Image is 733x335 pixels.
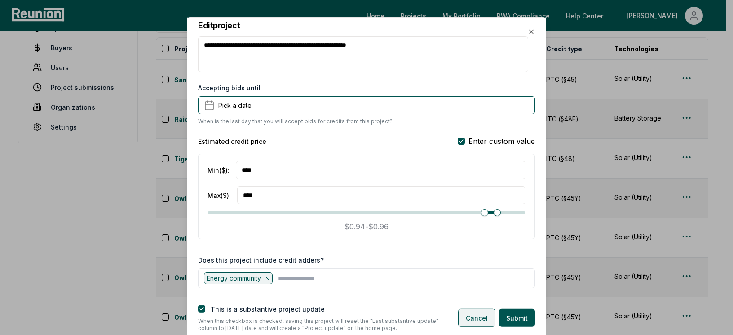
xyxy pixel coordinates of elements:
[198,22,240,30] h2: Edit project
[198,255,324,265] label: Does this project include credit adders?
[468,136,535,147] span: Enter custom value
[211,305,325,313] label: This is a substantive project update
[204,272,273,284] div: Energy community
[198,317,444,332] p: When this checkbox is checked, saving this project will reset the "Last substantive update" colum...
[198,118,393,125] p: When is the last day that you will accept bids for credits from this project?
[208,190,231,200] label: Max ($) :
[208,165,230,174] label: Min ($) :
[198,136,266,146] h5: Estimated credit price
[499,309,535,327] button: Submit
[344,221,389,232] p: $0.94 - $0.96
[481,209,488,216] span: Minimum
[198,83,261,93] label: Accepting bids until
[458,309,495,327] button: Cancel
[218,100,252,110] span: Pick a date
[198,96,535,114] button: Pick a date
[494,209,501,216] span: Maximum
